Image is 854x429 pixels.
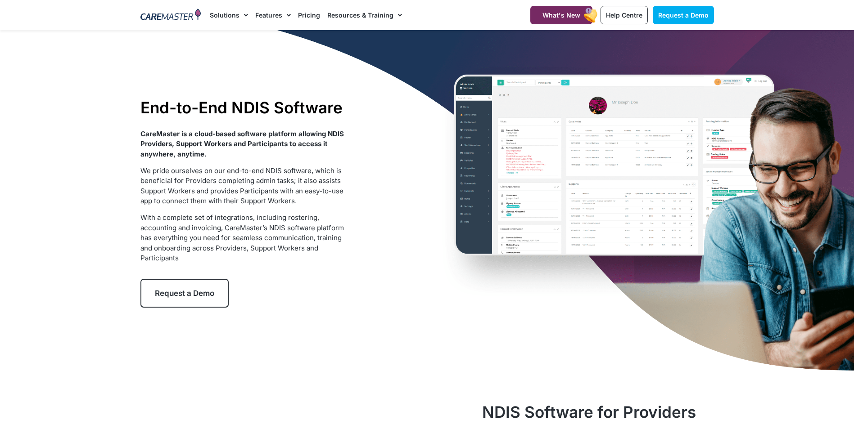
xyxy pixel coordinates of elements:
span: What's New [542,11,580,19]
a: Help Centre [601,6,648,24]
span: Help Centre [606,11,642,19]
img: CareMaster Logo [140,9,201,22]
span: Request a Demo [155,289,214,298]
a: What's New [530,6,592,24]
p: With a complete set of integrations, including rostering, accounting and invoicing, CareMaster’s ... [140,213,347,264]
span: We pride ourselves on our end-to-end NDIS software, which is beneficial for Providers completing ... [140,166,343,206]
a: Request a Demo [140,279,229,308]
span: Request a Demo [658,11,709,19]
a: Request a Demo [653,6,714,24]
h2: NDIS Software for Providers [482,402,714,421]
strong: CareMaster is a cloud-based software platform allowing NDIS Providers, Support Workers and Partic... [140,130,344,158]
h1: End-to-End NDIS Software [140,98,347,117]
